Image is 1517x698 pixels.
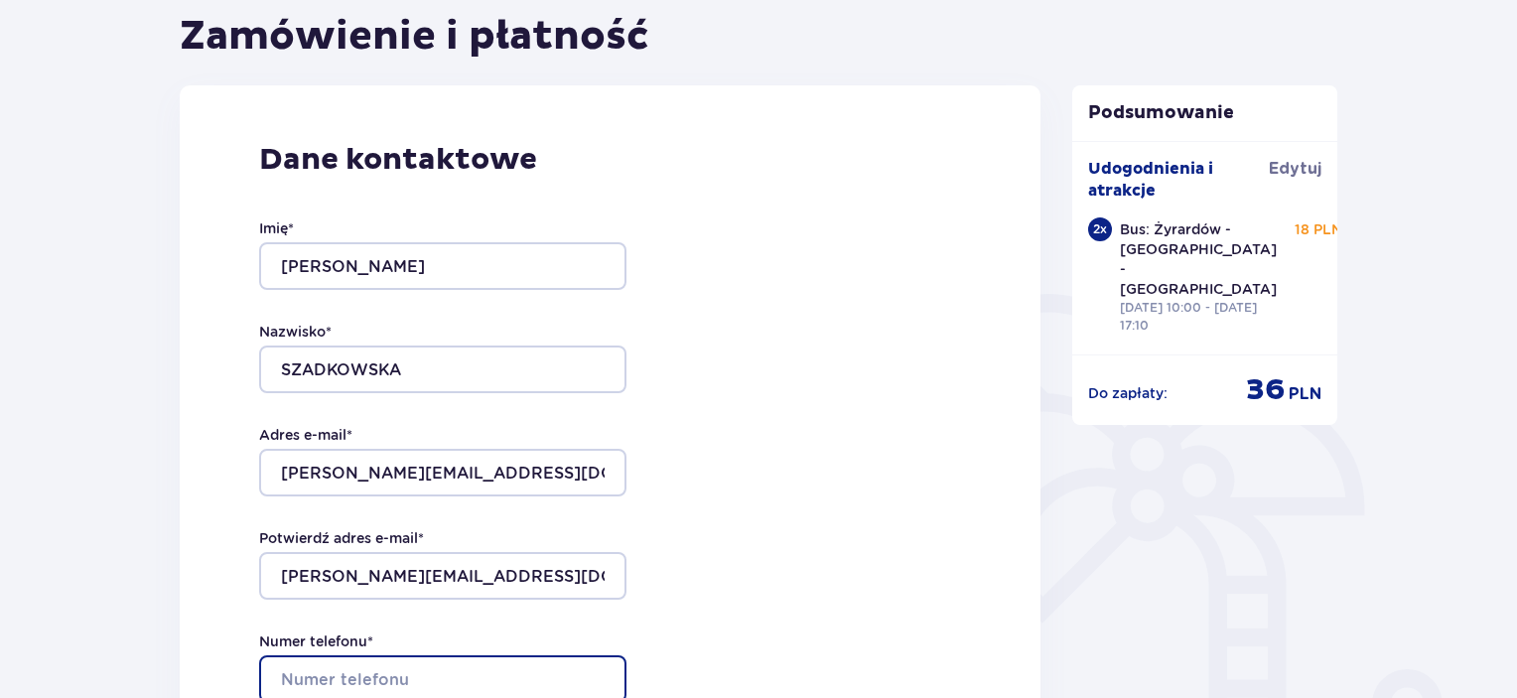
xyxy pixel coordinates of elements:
[259,242,626,290] input: Imię
[1088,217,1112,241] div: 2 x
[259,631,373,651] label: Numer telefonu *
[1295,219,1342,239] p: 18 PLN
[1246,371,1285,409] span: 36
[1072,101,1338,125] p: Podsumowanie
[259,425,352,445] label: Adres e-mail *
[1088,383,1168,403] p: Do zapłaty :
[259,322,332,342] label: Nazwisko *
[259,449,626,496] input: Adres e-mail
[1269,158,1321,180] span: Edytuj
[259,552,626,600] input: Potwierdź adres e-mail
[259,528,424,548] label: Potwierdź adres e-mail *
[1120,219,1277,299] p: Bus: Żyrardów - [GEOGRAPHIC_DATA] - [GEOGRAPHIC_DATA]
[1120,299,1277,335] p: [DATE] 10:00 - [DATE] 17:10
[259,141,961,179] p: Dane kontaktowe
[259,346,626,393] input: Nazwisko
[180,12,649,62] h1: Zamówienie i płatność
[1289,383,1321,405] span: PLN
[1088,158,1270,202] p: Udogodnienia i atrakcje
[259,218,294,238] label: Imię *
